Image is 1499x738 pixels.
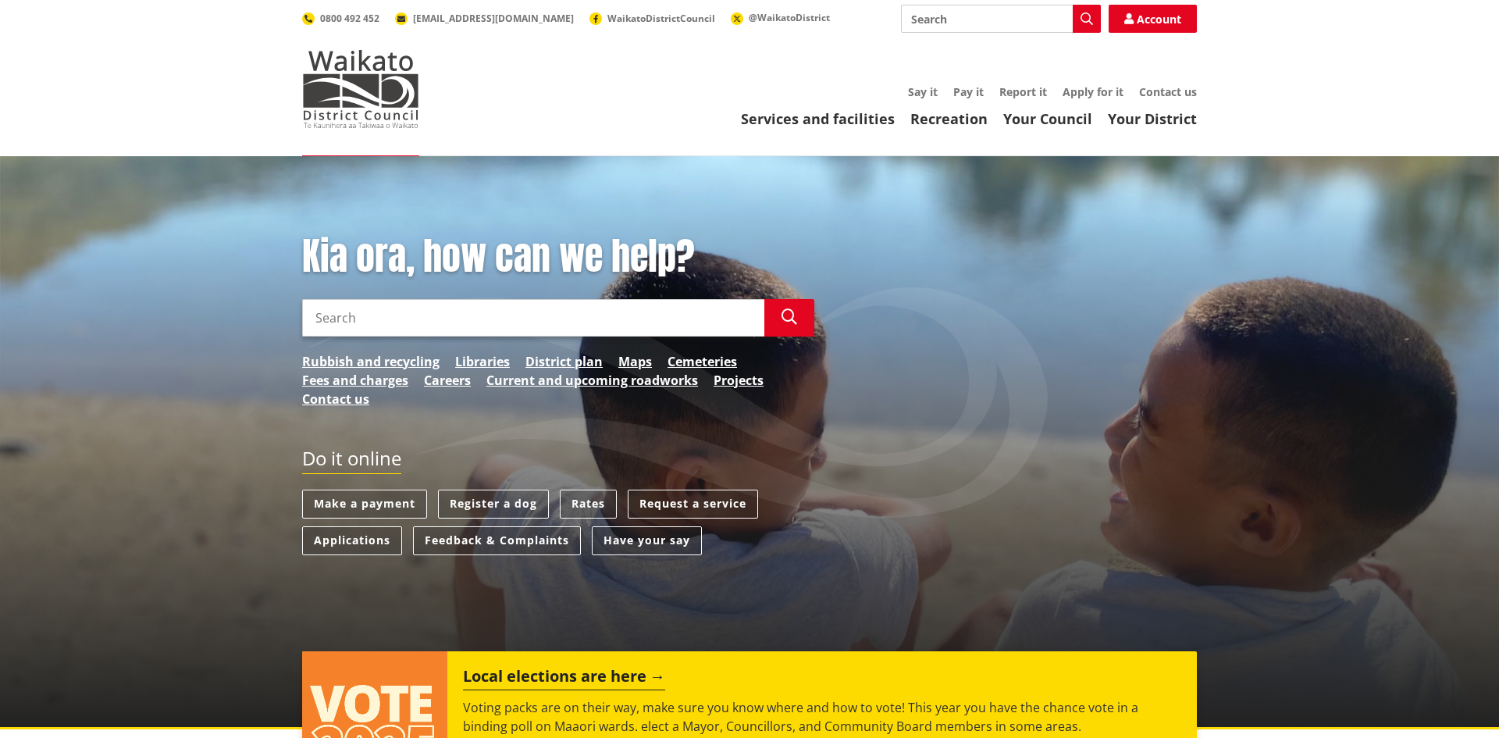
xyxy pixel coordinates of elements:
input: Search input [901,5,1101,33]
a: Recreation [910,109,988,128]
input: Search input [302,299,764,337]
a: Careers [424,371,471,390]
a: [EMAIL_ADDRESS][DOMAIN_NAME] [395,12,574,25]
a: Report it [999,84,1047,99]
a: Fees and charges [302,371,408,390]
a: Apply for it [1063,84,1123,99]
a: Your District [1108,109,1197,128]
a: Contact us [302,390,369,408]
a: Have your say [592,526,702,555]
h1: Kia ora, how can we help? [302,234,814,280]
span: 0800 492 452 [320,12,379,25]
h2: Do it online [302,447,401,475]
a: Request a service [628,490,758,519]
a: Projects [714,371,764,390]
span: [EMAIL_ADDRESS][DOMAIN_NAME] [413,12,574,25]
a: Services and facilities [741,109,895,128]
a: Feedback & Complaints [413,526,581,555]
a: Rubbish and recycling [302,352,440,371]
a: District plan [525,352,603,371]
a: Your Council [1003,109,1092,128]
a: Register a dog [438,490,549,519]
a: Say it [908,84,938,99]
a: 0800 492 452 [302,12,379,25]
span: WaikatoDistrictCouncil [607,12,715,25]
a: WaikatoDistrictCouncil [589,12,715,25]
a: Current and upcoming roadworks [486,371,698,390]
a: Cemeteries [668,352,737,371]
h2: Local elections are here [463,667,665,690]
a: Make a payment [302,490,427,519]
a: Libraries [455,352,510,371]
a: Contact us [1139,84,1197,99]
span: @WaikatoDistrict [749,11,830,24]
a: @WaikatoDistrict [731,11,830,24]
a: Applications [302,526,402,555]
a: Pay it [953,84,984,99]
img: Waikato District Council - Te Kaunihera aa Takiwaa o Waikato [302,50,419,128]
p: Voting packs are on their way, make sure you know where and how to vote! This year you have the c... [463,698,1181,736]
a: Rates [560,490,617,519]
a: Account [1109,5,1197,33]
a: Maps [618,352,652,371]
